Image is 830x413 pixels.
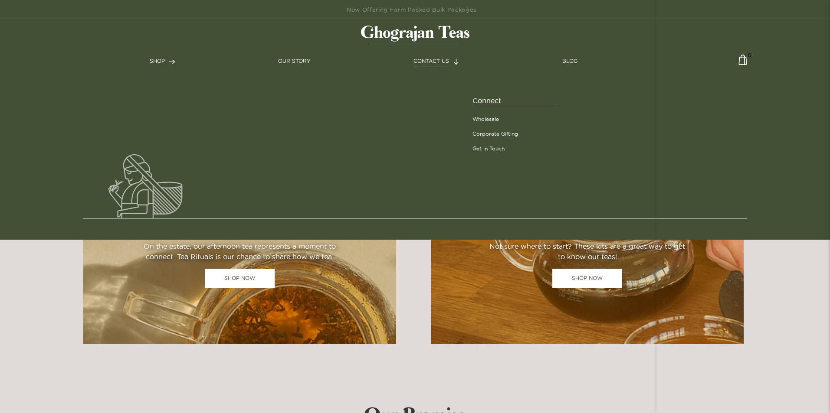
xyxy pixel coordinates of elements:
[472,95,557,106] span: Connect
[169,59,175,64] img: forward-arrow.svg
[472,130,518,138] a: Corporate Gifting
[472,145,505,153] a: Get in Touch
[413,58,449,64] span: CONTACT US
[552,269,622,288] a: SHOP NOW
[413,57,459,65] a: CONTACT US
[562,57,577,65] a: BLOG
[150,57,175,65] a: SHOP
[487,241,687,262] p: Not sure where to start? These kits are a great way to get to know our teas!
[140,241,340,262] p: On the estate, our afternoon tea represents a moment to connect. Tea Rituals is our chance to sha...
[278,57,311,65] a: OUR STORY
[205,269,275,288] a: SHOP NOW
[150,58,165,64] span: SHOP
[361,26,469,44] img: logo-matt.svg
[472,115,499,123] a: Wholesale
[454,59,459,65] img: forward-arrow.svg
